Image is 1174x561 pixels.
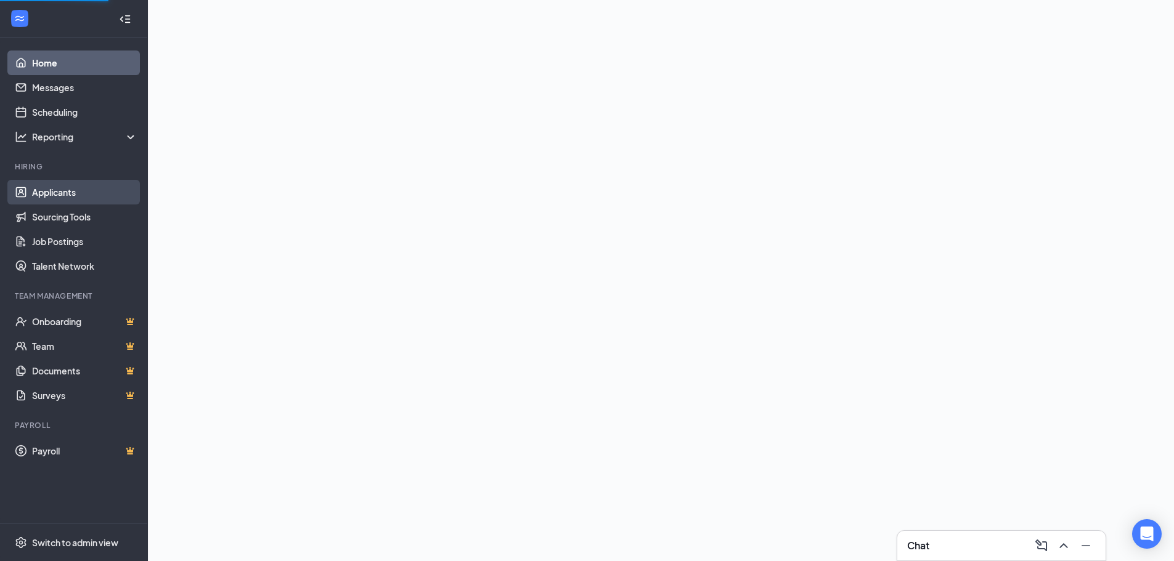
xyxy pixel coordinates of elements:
button: ComposeMessage [1032,536,1051,555]
a: Sourcing Tools [32,204,137,229]
svg: Collapse [119,13,131,25]
svg: WorkstreamLogo [14,12,26,25]
button: Minimize [1076,536,1096,555]
a: TeamCrown [32,334,137,358]
div: Open Intercom Messenger [1132,519,1162,549]
a: Messages [32,75,137,100]
div: Payroll [15,420,135,430]
button: ChevronUp [1054,536,1074,555]
svg: ChevronUp [1056,538,1071,553]
a: SurveysCrown [32,383,137,408]
a: Applicants [32,180,137,204]
div: Team Management [15,291,135,301]
svg: Settings [15,536,27,549]
a: OnboardingCrown [32,309,137,334]
svg: Minimize [1078,538,1093,553]
div: Hiring [15,161,135,172]
h3: Chat [907,539,929,552]
a: DocumentsCrown [32,358,137,383]
svg: ComposeMessage [1034,538,1049,553]
svg: Analysis [15,131,27,143]
div: Switch to admin view [32,536,118,549]
a: Home [32,50,137,75]
div: Reporting [32,131,138,143]
a: Job Postings [32,229,137,254]
a: Talent Network [32,254,137,278]
a: Scheduling [32,100,137,124]
a: PayrollCrown [32,438,137,463]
